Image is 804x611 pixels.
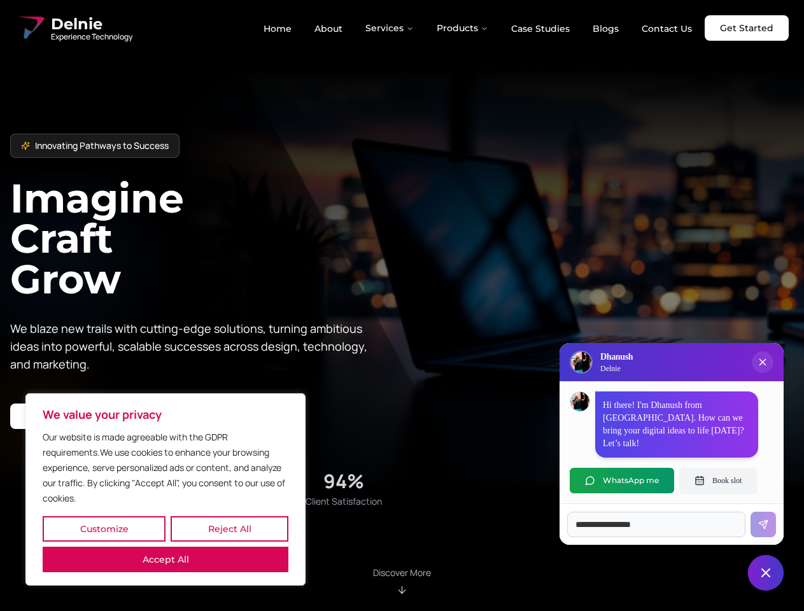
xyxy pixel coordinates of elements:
[600,363,633,374] p: Delnie
[51,14,132,34] span: Delnie
[35,139,169,152] span: Innovating Pathways to Success
[10,404,156,429] a: Start your project with us
[582,18,629,39] a: Blogs
[15,13,46,43] img: Delnie Logo
[571,352,591,372] img: Delnie Logo
[501,18,580,39] a: Case Studies
[323,470,364,493] div: 94%
[10,320,377,373] p: We blaze new trails with cutting-edge solutions, turning ambitious ideas into powerful, scalable ...
[603,399,751,450] p: Hi there! I'm Dhanush from [GEOGRAPHIC_DATA]. How can we bring your digital ideas to life [DATE]?...
[600,351,633,363] h3: Dhanush
[306,495,382,508] span: Client Satisfaction
[43,547,288,572] button: Accept All
[43,430,288,506] p: Our website is made agreeable with the GDPR requirements.We use cookies to enhance your browsing ...
[253,18,302,39] a: Home
[253,15,702,41] nav: Main
[51,32,132,42] span: Experience Technology
[679,468,757,493] button: Book slot
[10,178,402,298] h1: Imagine Craft Grow
[570,468,674,493] button: WhatsApp me
[43,516,166,542] button: Customize
[705,15,789,41] a: Get Started
[355,15,424,41] button: Services
[570,392,589,411] img: Dhanush
[631,18,702,39] a: Contact Us
[373,566,431,579] p: Discover More
[373,566,431,596] div: Scroll to About section
[752,351,773,373] button: Close chat popup
[304,18,353,39] a: About
[427,15,498,41] button: Products
[748,555,784,591] button: Close chat
[43,407,288,422] p: We value your privacy
[15,13,132,43] a: Delnie Logo Full
[171,516,288,542] button: Reject All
